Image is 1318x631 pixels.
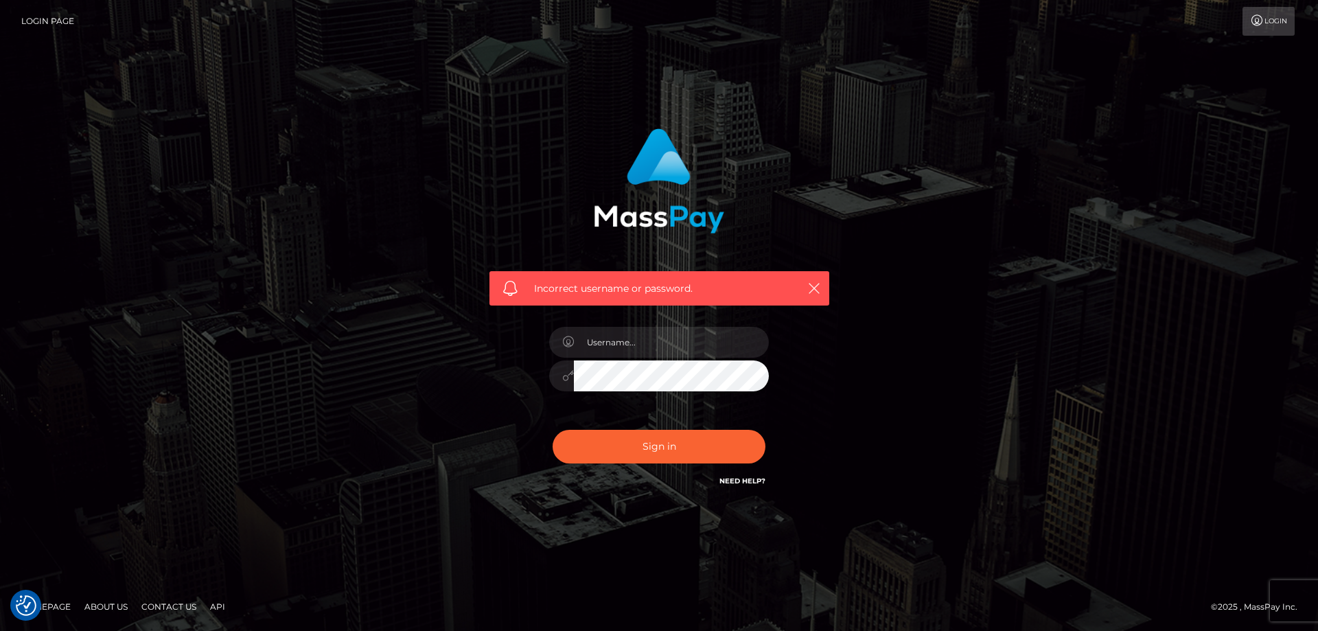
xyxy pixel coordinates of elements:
[21,7,74,36] a: Login Page
[553,430,765,463] button: Sign in
[1242,7,1295,36] a: Login
[594,128,724,233] img: MassPay Login
[16,595,36,616] img: Revisit consent button
[16,595,36,616] button: Consent Preferences
[574,327,769,358] input: Username...
[205,596,231,617] a: API
[1211,599,1308,615] div: © 2025 , MassPay Inc.
[15,596,76,617] a: Homepage
[534,282,785,296] span: Incorrect username or password.
[136,596,202,617] a: Contact Us
[719,477,765,485] a: Need Help?
[79,596,133,617] a: About Us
